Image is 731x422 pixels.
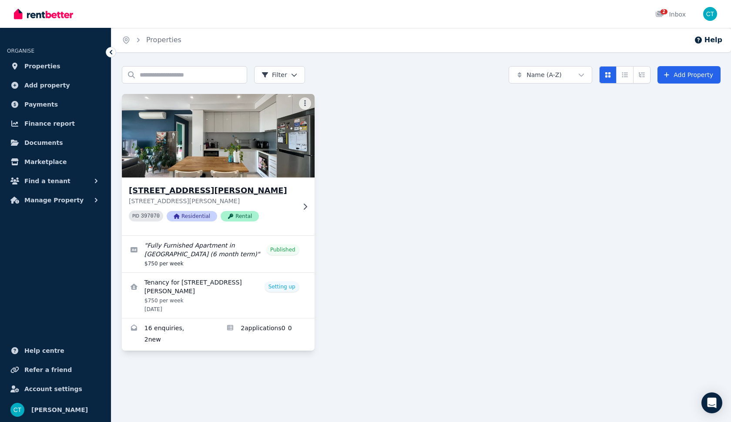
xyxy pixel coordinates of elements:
a: Properties [7,57,104,75]
span: Finance report [24,118,75,129]
span: ORGANISE [7,48,34,54]
a: 21/77 Armagh St, Victoria Park[STREET_ADDRESS][PERSON_NAME][STREET_ADDRESS][PERSON_NAME]PID 39707... [122,94,315,235]
span: [PERSON_NAME] [31,405,88,415]
button: Compact list view [616,66,634,84]
div: View options [599,66,651,84]
code: 397070 [141,213,160,219]
h3: [STREET_ADDRESS][PERSON_NAME] [129,184,295,197]
span: Manage Property [24,195,84,205]
a: Enquiries for 21/77 Armagh St, Victoria Park [122,318,218,351]
div: Inbox [655,10,686,19]
a: Payments [7,96,104,113]
span: Properties [24,61,60,71]
div: Open Intercom Messenger [701,392,722,413]
a: Properties [146,36,181,44]
button: Filter [254,66,305,84]
span: 2 [661,9,667,14]
a: Applications for 21/77 Armagh St, Victoria Park [218,318,314,351]
span: Payments [24,99,58,110]
button: Name (A-Z) [509,66,592,84]
a: Account settings [7,380,104,398]
button: Expanded list view [633,66,651,84]
a: Add Property [657,66,721,84]
span: Find a tenant [24,176,70,186]
span: Residential [167,211,217,221]
small: PID [132,214,139,218]
button: Help [694,35,722,45]
img: RentBetter [14,7,73,20]
button: Find a tenant [7,172,104,190]
button: More options [299,97,311,110]
span: Add property [24,80,70,90]
img: Ching Yee Tan [10,403,24,417]
a: View details for Tenancy for 21/77 Armagh St, Victoria Park [122,273,315,318]
span: Name (A-Z) [526,70,562,79]
span: Filter [262,70,287,79]
a: Add property [7,77,104,94]
a: Marketplace [7,153,104,171]
nav: Breadcrumb [111,28,192,52]
a: Refer a friend [7,361,104,378]
p: [STREET_ADDRESS][PERSON_NAME] [129,197,295,205]
a: Documents [7,134,104,151]
a: Help centre [7,342,104,359]
button: Card view [599,66,617,84]
span: Marketplace [24,157,67,167]
span: Documents [24,137,63,148]
a: Edit listing: Fully Furnished Apartment in Vic Park (6 month term) [122,236,315,272]
span: Refer a friend [24,365,72,375]
span: Account settings [24,384,82,394]
button: Manage Property [7,191,104,209]
span: Help centre [24,345,64,356]
img: Ching Yee Tan [703,7,717,21]
span: Rental [221,211,259,221]
a: Finance report [7,115,104,132]
img: 21/77 Armagh St, Victoria Park [117,92,319,180]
